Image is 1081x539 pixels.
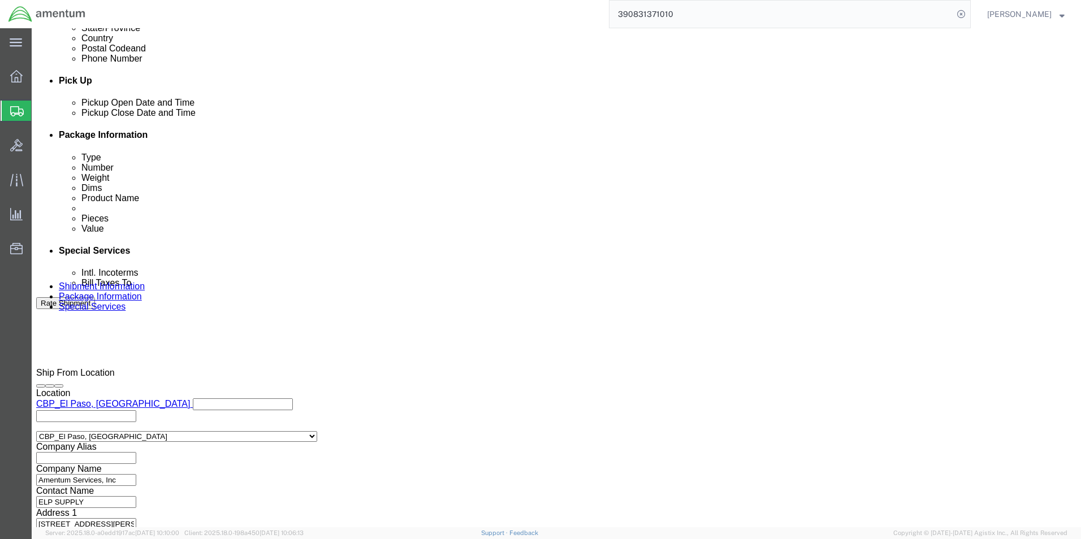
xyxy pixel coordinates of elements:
[260,529,304,536] span: [DATE] 10:06:13
[45,529,179,536] span: Server: 2025.18.0-a0edd1917ac
[32,28,1081,527] iframe: FS Legacy Container
[509,529,538,536] a: Feedback
[8,6,86,23] img: logo
[987,7,1065,21] button: [PERSON_NAME]
[609,1,953,28] input: Search for shipment number, reference number
[481,529,509,536] a: Support
[987,8,1052,20] span: James Barragan
[893,528,1067,538] span: Copyright © [DATE]-[DATE] Agistix Inc., All Rights Reserved
[184,529,304,536] span: Client: 2025.18.0-198a450
[135,529,179,536] span: [DATE] 10:10:00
